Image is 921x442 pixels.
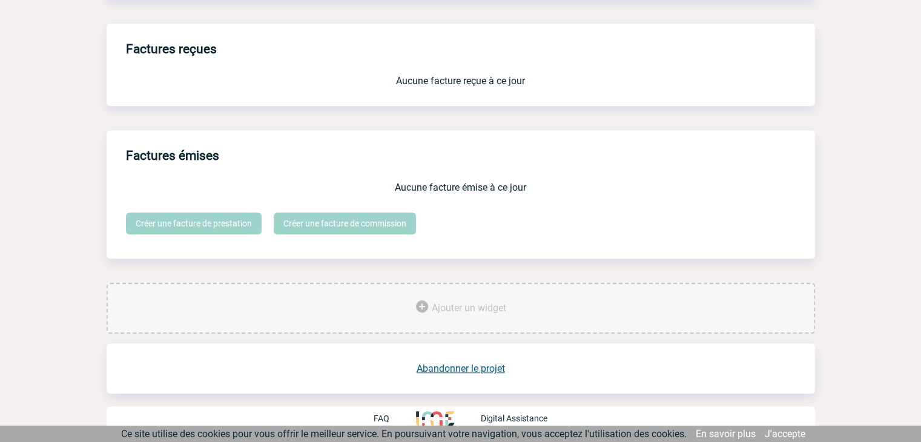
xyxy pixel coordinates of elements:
[126,182,796,193] p: Aucune facture émise à ce jour
[417,363,505,374] a: Abandonner le projet
[126,75,796,87] p: Aucune facture reçue à ce jour
[432,302,506,314] span: Ajouter un widget
[121,428,687,440] span: Ce site utilise des cookies pour vous offrir le meilleur service. En poursuivant votre navigation...
[374,412,416,424] a: FAQ
[416,411,454,426] img: http://www.idealmeetingsevents.fr/
[126,33,815,65] h3: Factures reçues
[696,428,756,440] a: En savoir plus
[481,414,547,423] p: Digital Assistance
[765,428,805,440] a: J'accepte
[107,283,815,334] div: Ajouter des outils d'aide à la gestion de votre événement
[274,213,416,234] a: Créer une facture de commission
[126,213,262,234] a: Créer une facture de prestation
[374,414,389,423] p: FAQ
[126,140,815,172] h3: Factures émises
